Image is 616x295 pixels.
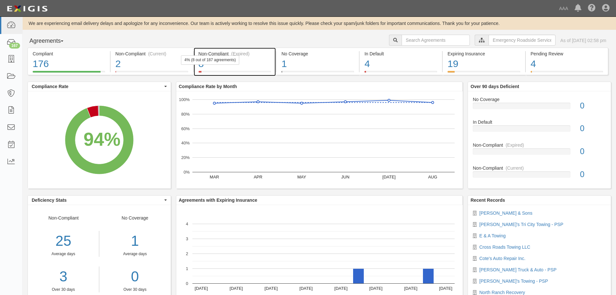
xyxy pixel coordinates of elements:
div: 0 [575,169,611,180]
div: 25 [28,231,99,251]
button: Agreements [27,35,76,48]
text: 0% [183,170,189,175]
div: We are experiencing email delivery delays and apologize for any inconvenience. Our team is active... [23,20,616,27]
input: Emergency Roadside Service (ERS) [489,35,556,46]
svg: A chart. [176,91,463,188]
div: In Default [364,51,437,57]
div: (Current) [148,51,166,57]
a: In Default4 [360,71,442,76]
a: Compliant176 [27,71,110,76]
text: 60% [181,126,189,131]
div: 4 [531,57,603,71]
div: Average days [104,251,166,257]
a: 3 [28,267,99,287]
b: Agreements with Expiring Insurance [179,198,257,203]
text: MAY [297,175,306,179]
div: In Default [468,119,611,125]
span: Deficiency Stats [32,197,163,203]
a: [PERSON_NAME] & Sons [479,210,532,216]
b: Recent Records [470,198,505,203]
text: APR [254,175,262,179]
text: 1 [186,266,188,271]
div: 0 [575,100,611,112]
div: Non-Compliant [468,165,611,171]
div: Pending Review [531,51,603,57]
i: Help Center - Complianz [588,5,596,12]
text: 40% [181,141,189,145]
div: 0 [575,123,611,134]
div: Over 30 days [28,287,99,292]
div: 19 [448,57,520,71]
a: 0 [104,267,166,287]
text: [DATE] [195,286,208,291]
text: 20% [181,155,189,160]
div: 0 [575,146,611,157]
a: [PERSON_NAME]'s Towing - PSP [479,278,548,284]
div: Compliant [33,51,105,57]
text: 3 [186,236,188,241]
text: 80% [181,112,189,117]
div: (Expired) [231,51,250,57]
text: 0 [186,281,188,286]
a: Cross Roads Towing LLC [479,244,530,250]
a: [PERSON_NAME]'s Tri City Towing - PSP [479,222,563,227]
div: Expiring Insurance [448,51,520,57]
a: Pending Review4 [526,71,608,76]
div: 167 [9,43,20,49]
div: Non-Compliant [468,142,611,148]
a: AAA [556,2,571,15]
div: 94% [83,126,120,153]
div: Over 30 days [104,287,166,292]
a: E & A Towing [479,233,505,238]
text: [DATE] [299,286,313,291]
div: 4 [364,57,437,71]
a: Cote's Auto Repair Inc. [479,256,525,261]
input: Search Agreements [402,35,470,46]
text: [DATE] [334,286,348,291]
text: [DATE] [230,286,243,291]
div: Non-Compliant (Current) [115,51,188,57]
button: Compliance Rate [28,82,171,91]
div: 1 [281,57,354,71]
a: Non-Compliant(Expired)0 [473,142,606,165]
text: 2 [186,251,188,256]
div: No Coverage [281,51,354,57]
text: [DATE] [369,286,383,291]
div: 4% (8 out of 187 agreements) [181,55,239,65]
div: Average days [28,251,99,257]
div: No Coverage [468,96,611,103]
div: Non-Compliant (Expired) [199,51,271,57]
text: 100% [179,97,190,102]
text: [DATE] [404,286,417,291]
div: 2 [115,57,188,71]
div: 1 [104,231,166,251]
b: Compliance Rate by Month [179,84,237,89]
text: [DATE] [382,175,395,179]
text: [DATE] [439,286,452,291]
div: (Current) [506,165,524,171]
text: 4 [186,221,188,226]
a: No Coverage0 [473,96,606,119]
button: Deficiency Stats [28,196,171,205]
svg: A chart. [28,91,171,188]
a: In Default0 [473,119,606,142]
text: MAR [210,175,219,179]
a: [PERSON_NAME] Truck & Auto - PSP [479,267,557,272]
img: logo-5460c22ac91f19d4615b14bd174203de0afe785f0fc80cf4dbbc73dc1793850b.png [5,3,49,15]
a: Non-Compliant(Current)0 [473,165,606,183]
span: Compliance Rate [32,83,163,90]
a: No Coverage1 [276,71,359,76]
div: As of [DATE] 02:58 pm [560,37,606,44]
div: No Coverage [99,215,171,292]
text: AUG [428,175,437,179]
div: (Expired) [506,142,524,148]
b: Over 90 days Deficient [470,84,519,89]
text: [DATE] [265,286,278,291]
div: 176 [33,57,105,71]
text: JUN [341,175,349,179]
a: Non-Compliant(Expired)84% (8 out of 187 agreements) [194,71,276,76]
